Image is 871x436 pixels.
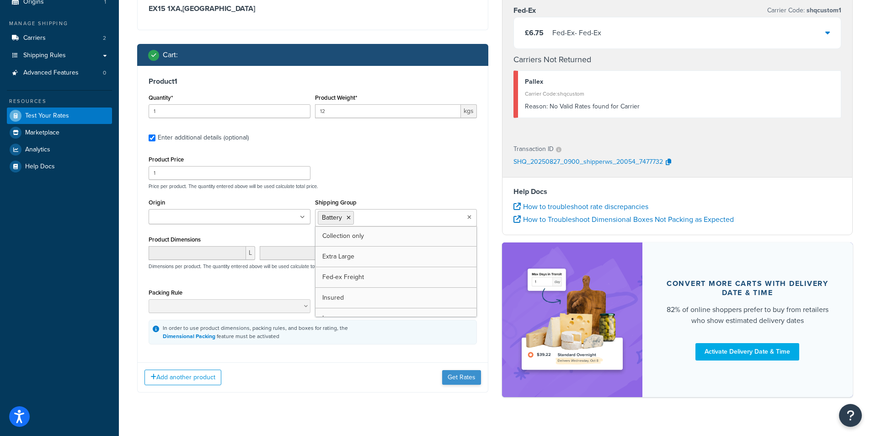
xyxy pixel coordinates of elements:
a: Dimensional Packing [163,332,215,340]
p: Price per product. The quantity entered above will be used calculate total price. [146,183,479,189]
input: Enter additional details (optional) [149,135,155,141]
div: Carrier Code: shqcustom [525,87,834,100]
span: 0 [103,69,106,77]
label: Origin [149,199,165,206]
h3: Product 1 [149,77,477,86]
div: 82% of online shoppers prefer to buy from retailers who show estimated delivery dates [664,304,831,326]
p: SHQ_20250827_0900_shipperws_20054_7477732 [513,156,663,169]
a: How to Troubleshoot Dimensional Boxes Not Packing as Expected [513,214,734,225]
a: Help Docs [7,158,112,175]
span: Reason: [525,102,548,111]
label: Product Weight* [315,94,357,101]
label: Product Price [149,156,184,163]
p: Carrier Code: [767,4,841,17]
span: Large [322,313,338,323]
span: shqcustom1 [805,5,841,15]
a: Extra Large [315,247,476,267]
span: 2 [103,34,106,42]
span: kgs [461,104,477,118]
a: Insured [315,288,476,308]
label: Quantity* [149,94,173,101]
span: Battery [322,213,342,222]
a: Fed-ex Freight [315,267,476,287]
div: Fed-Ex - Fed-Ex [552,27,601,39]
h3: Fed-Ex [513,6,536,15]
p: Dimensions per product. The quantity entered above will be used calculate total volume. [146,263,338,269]
span: L [246,246,255,260]
input: 0.0 [149,104,310,118]
span: Collection only [322,231,364,241]
span: Marketplace [25,129,59,137]
h4: Carriers Not Returned [513,54,842,66]
span: Advanced Features [23,69,79,77]
h4: Help Docs [513,186,842,197]
li: Carriers [7,30,112,47]
div: Pallex [525,75,834,88]
a: Carriers2 [7,30,112,47]
div: Resources [7,97,112,105]
div: Manage Shipping [7,20,112,27]
p: Transaction ID [513,143,554,156]
a: How to troubleshoot rate discrepancies [513,201,648,212]
a: Activate Delivery Date & Time [695,343,799,361]
h3: EX15 1XA , [GEOGRAPHIC_DATA] [149,4,477,13]
span: £6.75 [525,27,544,38]
input: 0.00 [315,104,461,118]
label: Shipping Group [315,199,357,206]
a: Marketplace [7,124,112,141]
span: Carriers [23,34,46,42]
a: Large [315,308,476,328]
span: Extra Large [322,252,354,261]
span: Help Docs [25,163,55,171]
a: Collection only [315,226,476,246]
label: Packing Rule [149,289,182,296]
li: Advanced Features [7,65,112,81]
a: Shipping Rules [7,47,112,64]
span: Test Your Rates [25,112,69,120]
label: Product Dimensions [149,236,201,243]
a: Analytics [7,141,112,158]
span: Insured [322,293,344,302]
div: Enter additional details (optional) [158,131,249,144]
span: Shipping Rules [23,52,66,59]
button: Open Resource Center [839,404,862,427]
span: Fed-ex Freight [322,272,364,282]
h2: Cart : [163,51,178,59]
span: Analytics [25,146,50,154]
a: Test Your Rates [7,108,112,124]
div: In order to use product dimensions, packing rules, and boxes for rating, the feature must be acti... [163,324,348,340]
div: Convert more carts with delivery date & time [664,279,831,297]
div: No Valid Rates found for Carrier [525,100,834,113]
a: Advanced Features0 [7,65,112,81]
button: Add another product [144,370,221,385]
img: feature-image-ddt-36eae7f7280da8017bfb280eaccd9c446f90b1fe08728e4019434db127062ab4.png [516,256,629,383]
button: Get Rates [442,370,481,385]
